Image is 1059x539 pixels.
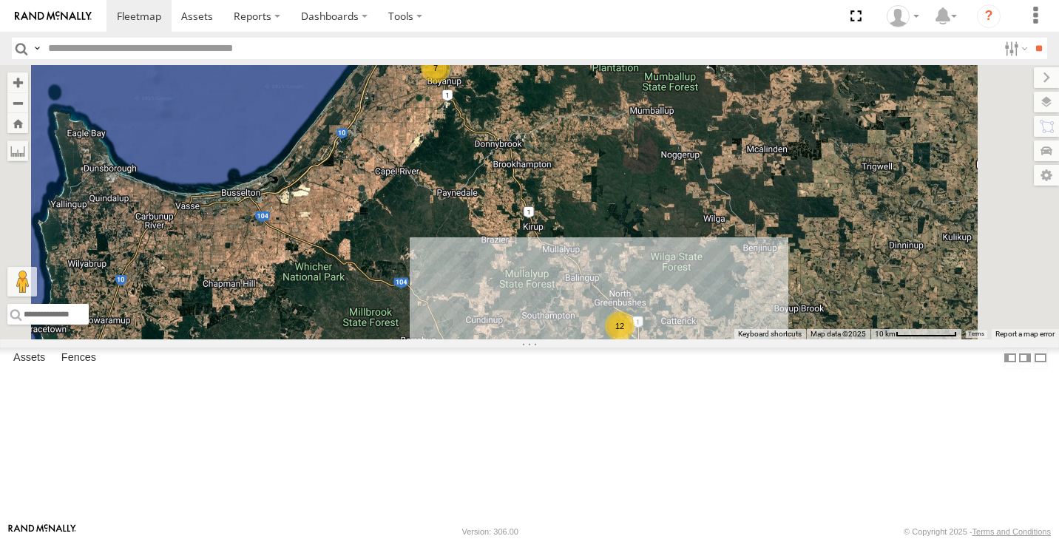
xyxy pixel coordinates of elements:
[15,11,92,21] img: rand-logo.svg
[1033,348,1048,369] label: Hide Summary Table
[462,527,518,536] div: Version: 306.00
[7,113,28,133] button: Zoom Home
[54,348,104,368] label: Fences
[31,38,43,59] label: Search Query
[7,140,28,161] label: Measure
[972,527,1051,536] a: Terms and Conditions
[904,527,1051,536] div: © Copyright 2025 -
[998,38,1030,59] label: Search Filter Options
[1034,165,1059,186] label: Map Settings
[8,524,76,539] a: Visit our Website
[882,5,924,27] div: Cody Roberts
[1018,348,1032,369] label: Dock Summary Table to the Right
[875,330,896,338] span: 10 km
[421,53,450,83] div: 7
[870,329,961,339] button: Map scale: 10 km per 79 pixels
[605,311,635,341] div: 12
[7,267,37,296] button: Drag Pegman onto the map to open Street View
[811,330,866,338] span: Map data ©2025
[738,329,802,339] button: Keyboard shortcuts
[977,4,1001,28] i: ?
[7,72,28,92] button: Zoom in
[969,331,984,337] a: Terms (opens in new tab)
[1003,348,1018,369] label: Dock Summary Table to the Left
[6,348,53,368] label: Assets
[995,330,1055,338] a: Report a map error
[7,92,28,113] button: Zoom out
